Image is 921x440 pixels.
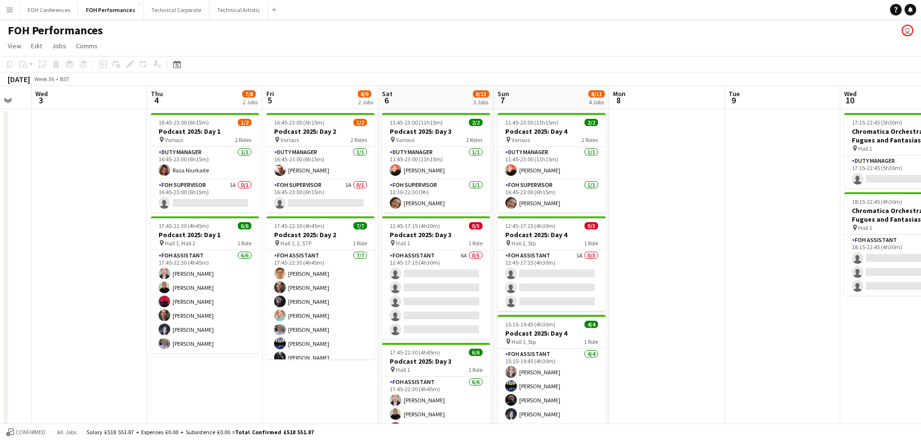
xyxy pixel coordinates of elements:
span: All jobs [55,428,78,436]
span: Edit [31,42,42,50]
span: Comms [76,42,98,50]
a: Edit [27,40,46,52]
div: Salary £518 551.87 + Expenses £0.00 + Subsistence £0.00 = [87,428,314,436]
h1: FOH Performances [8,23,103,38]
app-user-avatar: Visitor Services [902,25,913,36]
button: FOH Conferences [20,0,78,19]
span: Week 36 [32,75,56,83]
a: Jobs [48,40,70,52]
div: [DATE] [8,74,30,84]
a: View [4,40,25,52]
button: Confirmed [5,427,47,438]
span: Jobs [52,42,66,50]
button: Technical Corporate [144,0,209,19]
div: BST [60,75,70,83]
button: FOH Performances [78,0,144,19]
button: Technical Artistic [209,0,268,19]
span: Total Confirmed £518 551.87 [235,428,314,436]
span: View [8,42,21,50]
a: Comms [72,40,102,52]
span: Confirmed [15,429,45,436]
